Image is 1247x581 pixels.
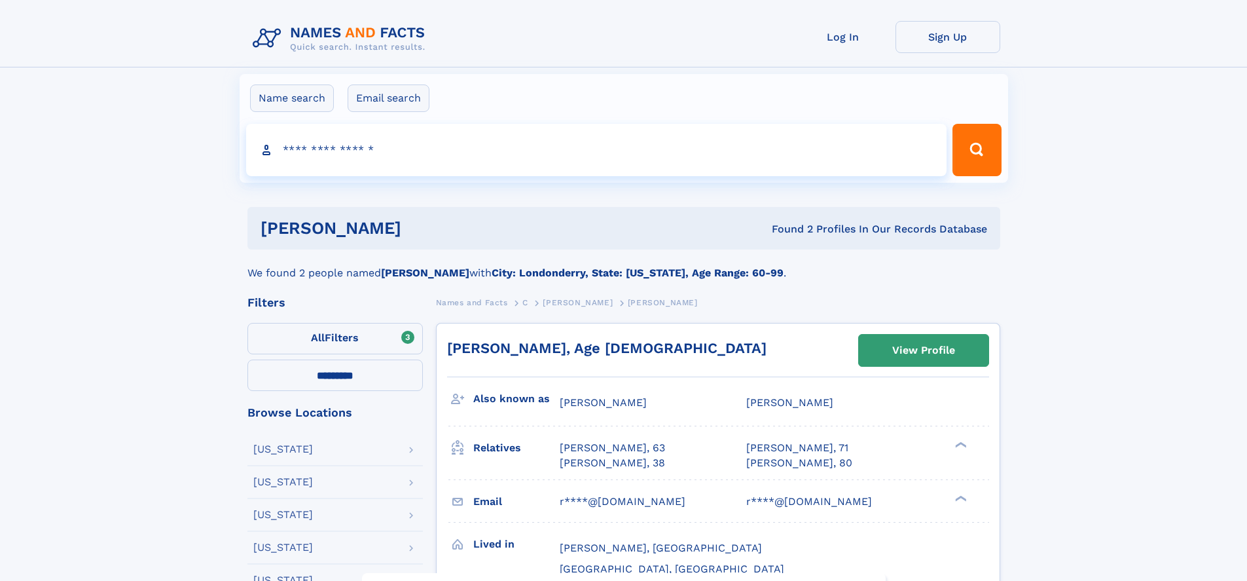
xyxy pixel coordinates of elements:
[381,267,469,279] b: [PERSON_NAME]
[247,323,423,354] label: Filters
[560,563,784,575] span: [GEOGRAPHIC_DATA], [GEOGRAPHIC_DATA]
[560,441,665,455] a: [PERSON_NAME], 63
[952,494,967,502] div: ❯
[253,444,313,455] div: [US_STATE]
[952,441,967,449] div: ❯
[895,21,1000,53] a: Sign Up
[436,294,508,310] a: Names and Facts
[250,84,334,112] label: Name search
[253,510,313,520] div: [US_STATE]
[543,298,613,307] span: [PERSON_NAME]
[247,21,436,56] img: Logo Names and Facts
[473,491,560,513] h3: Email
[791,21,895,53] a: Log In
[473,388,560,410] h3: Also known as
[311,331,325,344] span: All
[746,396,833,409] span: [PERSON_NAME]
[348,84,429,112] label: Email search
[859,335,988,366] a: View Profile
[522,294,528,310] a: C
[628,298,698,307] span: [PERSON_NAME]
[492,267,784,279] b: City: Londonderry, State: [US_STATE], Age Range: 60-99
[447,340,767,356] a: [PERSON_NAME], Age [DEMOGRAPHIC_DATA]
[246,124,947,176] input: search input
[261,220,587,236] h1: [PERSON_NAME]
[746,456,852,470] a: [PERSON_NAME], 80
[253,542,313,553] div: [US_STATE]
[746,441,848,455] a: [PERSON_NAME], 71
[560,456,665,470] a: [PERSON_NAME], 38
[543,294,613,310] a: [PERSON_NAME]
[253,477,313,487] div: [US_STATE]
[247,407,423,419] div: Browse Locations
[952,124,1001,176] button: Search Button
[560,542,762,554] span: [PERSON_NAME], [GEOGRAPHIC_DATA]
[587,222,987,236] div: Found 2 Profiles In Our Records Database
[247,250,1000,281] div: We found 2 people named with .
[892,335,955,365] div: View Profile
[560,396,647,409] span: [PERSON_NAME]
[473,533,560,555] h3: Lived in
[522,298,528,307] span: C
[247,297,423,309] div: Filters
[473,437,560,459] h3: Relatives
